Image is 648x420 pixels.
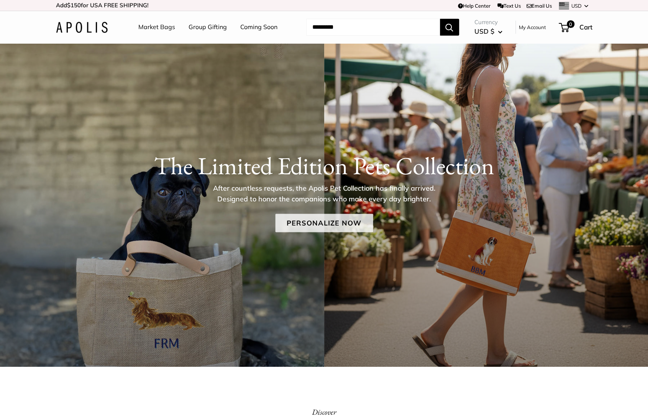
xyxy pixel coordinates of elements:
[67,2,81,9] span: $150
[138,21,175,33] a: Market Bags
[519,23,546,32] a: My Account
[497,3,521,9] a: Text Us
[527,3,552,9] a: Email Us
[579,23,592,31] span: Cart
[56,151,592,180] h1: The Limited Edition Pets Collection
[200,183,449,204] p: After countless requests, the Apolis Pet Collection has finally arrived. Designed to honor the co...
[189,21,227,33] a: Group Gifting
[240,21,277,33] a: Coming Soon
[474,25,502,38] button: USD $
[440,19,459,36] button: Search
[474,17,502,28] span: Currency
[458,3,491,9] a: Help Center
[474,27,494,35] span: USD $
[56,22,108,33] img: Apolis
[306,19,440,36] input: Search...
[559,21,592,33] a: 0 Cart
[571,3,582,9] span: USD
[190,405,458,419] p: Discover
[275,214,373,232] a: Personalize Now
[566,20,574,28] span: 0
